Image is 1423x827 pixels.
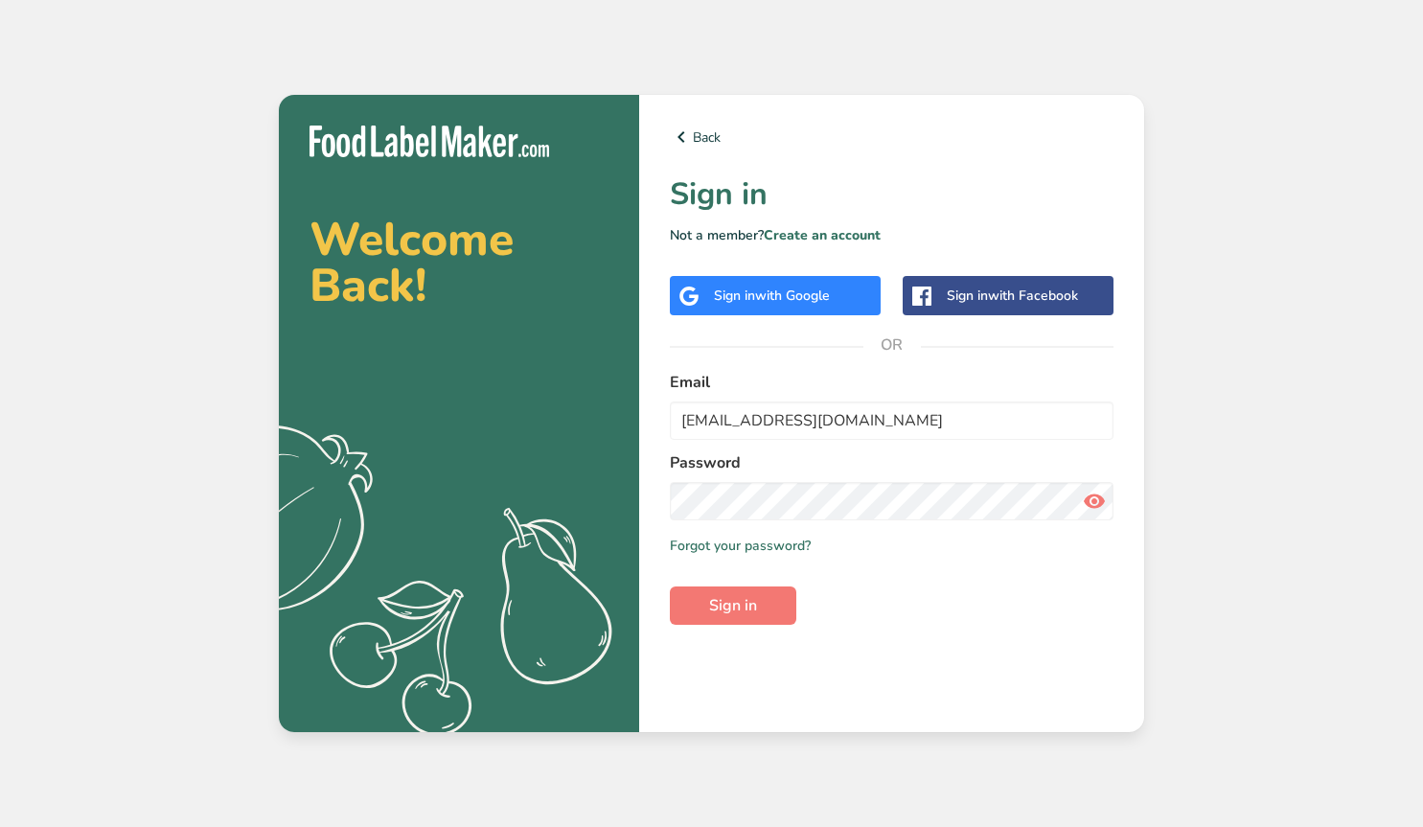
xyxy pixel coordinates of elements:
div: Sign in [947,286,1078,306]
span: OR [863,316,921,374]
button: Sign in [670,586,796,625]
span: Sign in [709,594,757,617]
img: Food Label Maker [310,126,549,157]
a: Create an account [764,226,881,244]
label: Password [670,451,1113,474]
label: Email [670,371,1113,394]
a: Forgot your password? [670,536,811,556]
h2: Welcome Back! [310,217,608,309]
span: with Google [755,287,830,305]
h1: Sign in [670,172,1113,218]
a: Back [670,126,1113,149]
div: Sign in [714,286,830,306]
input: Enter Your Email [670,402,1113,440]
p: Not a member? [670,225,1113,245]
span: with Facebook [988,287,1078,305]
